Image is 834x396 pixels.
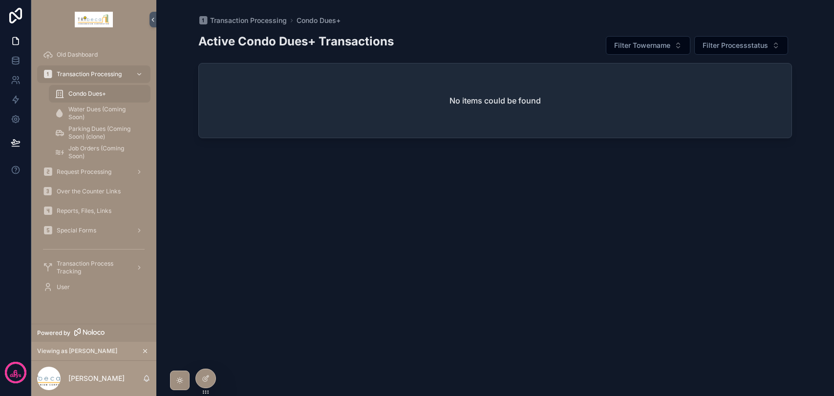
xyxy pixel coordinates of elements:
span: Condo Dues+ [68,90,106,98]
span: Transaction Processing [57,70,122,78]
div: scrollable content [31,39,156,309]
h2: Active Condo Dues+ Transactions [198,33,394,49]
span: Job Orders (Coming Soon) [68,145,141,160]
span: Filter Towername [614,41,670,50]
a: Transaction Processing [37,65,150,83]
a: Reports, Files, Links [37,202,150,220]
span: Viewing as [PERSON_NAME] [37,347,117,355]
a: Water Dues (Coming Soon) [49,104,150,122]
a: Job Orders (Coming Soon) [49,144,150,161]
span: Transaction Processing [210,16,287,25]
h2: No items could be found [449,95,541,106]
a: Powered by [31,324,156,342]
span: Transaction Process Tracking [57,260,128,275]
a: Over the Counter Links [37,183,150,200]
a: Transaction Process Tracking [37,259,150,276]
span: Request Processing [57,168,111,176]
button: Select Button [606,36,690,55]
a: Condo Dues+ [49,85,150,103]
a: Parking Dues (Coming Soon) (clone) [49,124,150,142]
span: Parking Dues (Coming Soon) (clone) [68,125,141,141]
a: Old Dashboard [37,46,150,63]
span: Filter Processstatus [703,41,768,50]
p: 6 [13,368,18,377]
a: User [37,278,150,296]
span: Old Dashboard [57,51,98,59]
img: App logo [75,12,113,27]
span: Powered by [37,329,70,337]
p: days [10,372,21,379]
span: Over the Counter Links [57,188,121,195]
a: Special Forms [37,222,150,239]
p: [PERSON_NAME] [68,374,125,383]
a: Request Processing [37,163,150,181]
button: Select Button [694,36,788,55]
a: Condo Dues+ [297,16,341,25]
span: Water Dues (Coming Soon) [68,105,141,121]
span: Special Forms [57,227,96,234]
a: Transaction Processing [198,16,287,25]
span: User [57,283,70,291]
span: Reports, Files, Links [57,207,111,215]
